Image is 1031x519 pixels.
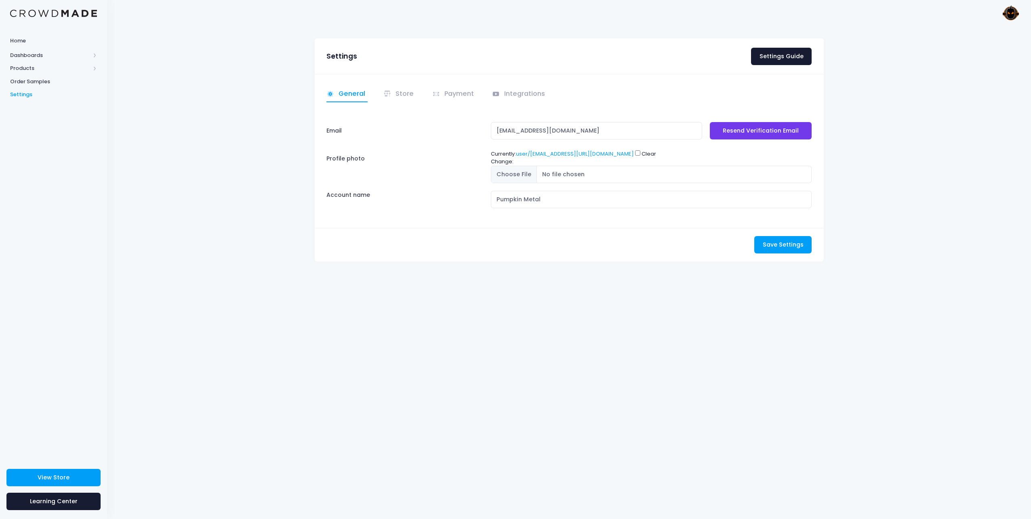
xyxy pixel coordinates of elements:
[10,10,97,17] img: Logo
[432,86,477,102] a: Payment
[326,191,370,199] label: Account name
[763,241,804,249] span: Save Settings
[516,150,634,158] a: user/[EMAIL_ADDRESS][URL][DOMAIN_NAME]
[10,64,90,72] span: Products
[710,122,812,139] a: Resend Verification Email
[492,86,548,102] a: Integrations
[38,473,69,481] span: View Store
[10,91,97,99] span: Settings
[6,469,101,486] a: View Store
[326,52,357,61] h3: Settings
[326,86,368,102] a: General
[10,51,90,59] span: Dashboards
[6,493,101,510] a: Learning Center
[322,150,487,183] label: Profile photo
[491,122,702,139] input: Email
[10,37,97,45] span: Home
[326,122,342,139] label: Email
[487,150,816,183] div: Currently: Change:
[754,236,812,253] button: Save Settings
[383,86,417,102] a: Store
[751,48,812,65] a: Settings Guide
[1003,5,1019,21] img: User
[642,150,656,158] label: Clear
[10,78,97,86] span: Order Samples
[30,497,78,505] span: Learning Center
